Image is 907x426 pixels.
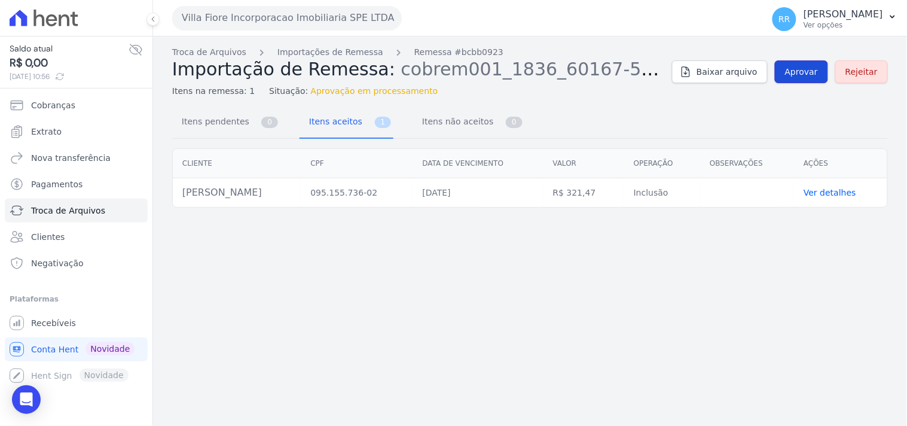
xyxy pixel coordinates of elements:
[172,6,402,30] button: Villa Fiore Incorporacao Imobiliaria SPE LTDA
[697,66,758,78] span: Baixar arquivo
[172,59,395,80] span: Importação de Remessa:
[414,46,503,59] a: Remessa #bcbb0923
[12,385,41,414] div: Open Intercom Messenger
[10,93,143,388] nav: Sidebar
[413,178,543,208] td: [DATE]
[775,60,828,83] a: Aprovar
[845,66,878,78] span: Rejeitar
[311,85,438,98] span: Aprovação em processamento
[763,2,907,36] button: RR [PERSON_NAME] Ver opções
[269,85,308,98] span: Situação:
[261,117,278,128] span: 0
[5,225,148,249] a: Clientes
[85,342,135,355] span: Novidade
[804,20,883,30] p: Ver opções
[10,42,129,55] span: Saldo atual
[785,66,818,78] span: Aprovar
[5,199,148,223] a: Troca de Arquivos
[173,149,301,178] th: Cliente
[172,85,255,98] span: Itens na remessa: 1
[277,46,383,59] a: Importações de Remessa
[794,149,887,178] th: Ações
[301,178,413,208] td: 095.155.736-02
[31,152,111,164] span: Nova transferência
[415,109,496,133] span: Itens não aceitos
[300,107,393,139] a: Itens aceitos 1
[5,146,148,170] a: Nova transferência
[10,292,143,306] div: Plataformas
[10,71,129,82] span: [DATE] 10:56
[413,107,525,139] a: Itens não aceitos 0
[172,107,280,139] a: Itens pendentes 0
[31,317,76,329] span: Recebíveis
[804,8,883,20] p: [PERSON_NAME]
[543,178,624,208] td: R$ 321,47
[624,178,700,208] td: Inclusão
[31,99,75,111] span: Cobranças
[413,149,543,178] th: Data de vencimento
[778,15,790,23] span: RR
[506,117,523,128] span: 0
[5,337,148,361] a: Conta Hent Novidade
[804,188,856,197] a: Ver detalhes
[173,178,301,208] td: [PERSON_NAME]
[301,149,413,178] th: CPF
[302,109,365,133] span: Itens aceitos
[31,231,65,243] span: Clientes
[672,60,768,83] a: Baixar arquivo
[31,178,83,190] span: Pagamentos
[5,93,148,117] a: Cobranças
[31,343,78,355] span: Conta Hent
[172,46,246,59] a: Troca de Arquivos
[5,120,148,144] a: Extrato
[5,172,148,196] a: Pagamentos
[375,117,392,128] span: 1
[31,205,105,217] span: Troca de Arquivos
[5,251,148,275] a: Negativação
[401,57,802,80] span: cobrem001_1836_60167-5_120825_009.TXT
[5,311,148,335] a: Recebíveis
[31,126,62,138] span: Extrato
[175,109,252,133] span: Itens pendentes
[172,46,662,59] nav: Breadcrumb
[835,60,888,83] a: Rejeitar
[624,149,700,178] th: Operação
[543,149,624,178] th: Valor
[700,149,794,178] th: Observações
[10,55,129,71] span: R$ 0,00
[31,257,84,269] span: Negativação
